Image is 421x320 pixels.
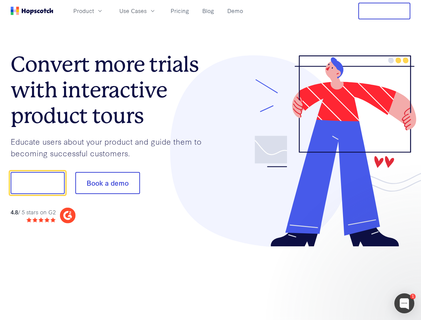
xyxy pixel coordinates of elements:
button: Free Trial [358,3,410,19]
a: Pricing [168,5,192,16]
button: Show me! [11,172,65,194]
a: Blog [200,5,217,16]
div: 1 [410,294,416,299]
a: Home [11,7,53,15]
button: Product [69,5,107,16]
p: Educate users about your product and guide them to becoming successful customers. [11,136,211,159]
span: Use Cases [119,7,147,15]
button: Book a demo [75,172,140,194]
a: Demo [225,5,246,16]
div: / 5 stars on G2 [11,208,56,216]
span: Product [73,7,94,15]
button: Use Cases [115,5,160,16]
h1: Convert more trials with interactive product tours [11,52,211,128]
strong: 4.8 [11,208,18,216]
